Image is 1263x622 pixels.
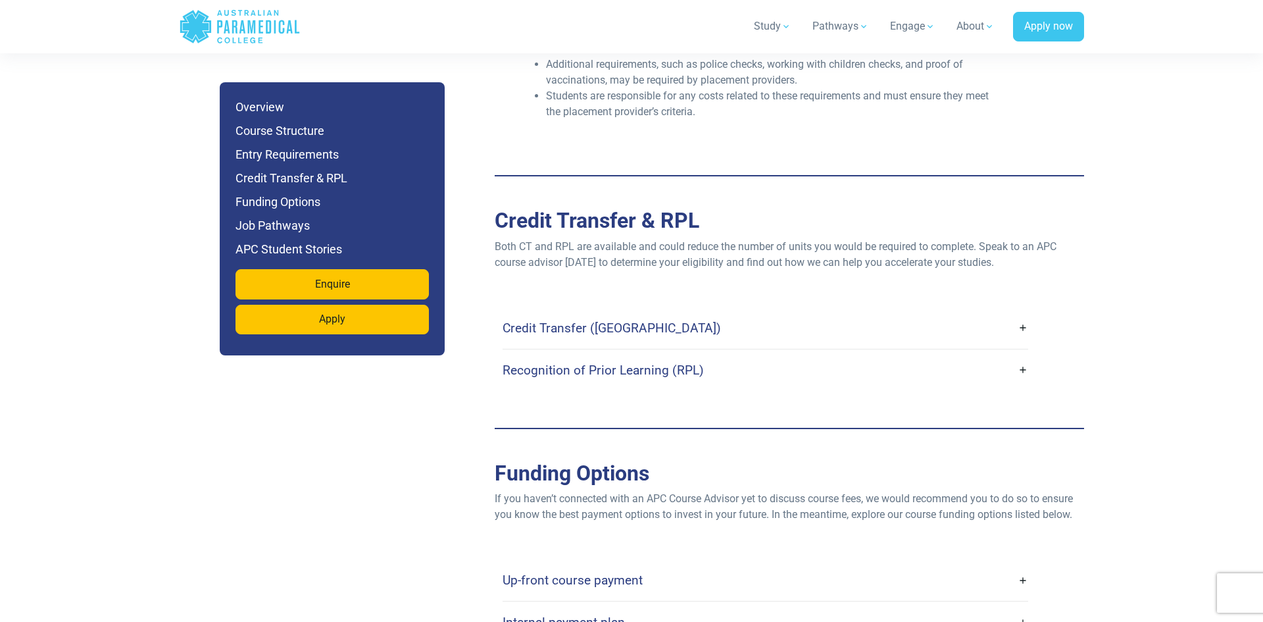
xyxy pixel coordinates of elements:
h2: Credit Transfer & RPL [495,208,1084,233]
h4: Up-front course payment [503,573,643,588]
a: Credit Transfer ([GEOGRAPHIC_DATA]) [503,313,1028,344]
h4: Recognition of Prior Learning (RPL) [503,363,704,378]
a: Apply now [1013,12,1084,42]
a: Australian Paramedical College [179,5,301,48]
li: Additional requirements, such as police checks, working with children checks, and proof of vaccin... [546,57,1006,88]
a: Study [746,8,799,45]
a: Up-front course payment [503,565,1028,596]
a: Engage [882,8,943,45]
h4: Credit Transfer ([GEOGRAPHIC_DATA]) [503,321,721,336]
li: Students are responsible for any costs related to these requirements and must ensure they meet th... [546,88,1006,120]
h2: Funding Options [495,461,1084,486]
p: If you haven’t connected with an APC Course Advisor yet to discuss course fees, we would recommen... [495,491,1084,523]
a: About [949,8,1003,45]
p: Both CT and RPL are available and could reduce the number of units you would be required to compl... [495,239,1084,271]
a: Recognition of Prior Learning (RPL) [503,355,1028,386]
a: Pathways [805,8,877,45]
